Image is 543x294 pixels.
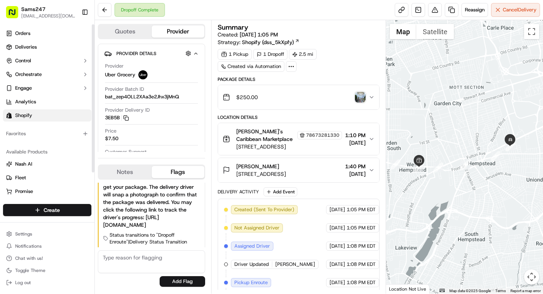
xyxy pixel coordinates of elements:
button: See all [118,97,138,106]
button: CancelDelivery [491,3,540,17]
img: Asif Zaman Khan [8,131,20,143]
button: Add Flag [160,276,205,287]
span: 1:10 PM [345,131,366,139]
div: 1 Pickup [218,49,252,60]
button: photo_proof_of_delivery image [355,92,366,103]
span: [PERSON_NAME] [275,261,315,268]
div: 7 [505,141,515,151]
span: Orders [15,30,30,37]
span: [STREET_ADDRESS] [236,170,286,178]
span: 1:08 PM EDT [347,261,376,268]
div: 💻 [64,171,70,177]
span: Pickup Enroute [234,279,268,286]
a: Shopify (dss_5kXpfy) [242,38,300,46]
button: [PERSON_NAME]'s Caribbean Marketplace78673281330[STREET_ADDRESS]1:10 PM[DATE] [218,123,379,155]
img: Andew Morris [8,111,20,123]
a: Terms (opens in new tab) [495,289,506,293]
div: 2.5 mi [289,49,317,60]
button: [EMAIL_ADDRESS][DOMAIN_NAME] [21,13,75,19]
button: Toggle fullscreen view [524,24,539,39]
span: Status transitions to "Dropoff Enroute" | Delivery Status Transition [110,232,200,245]
button: Provider [152,25,205,38]
span: Provider [105,63,124,70]
span: [DATE] [330,261,345,268]
a: Deliveries [3,41,91,53]
div: Delivery Activity [218,189,259,195]
span: Shopify [15,112,32,119]
span: Analytics [15,98,36,105]
span: Notifications [15,243,42,249]
div: 6 [491,151,501,161]
button: Add Event [264,187,297,196]
button: Chat with us! [3,253,91,264]
div: Past conversations [8,99,51,105]
span: Map data ©2025 Google [449,289,491,293]
button: Flags [152,166,205,178]
div: Strategy: [218,38,300,46]
span: 1:05 PM EDT [347,224,376,231]
button: Show satellite imagery [416,24,454,39]
button: Fleet [3,172,91,184]
span: Engage [15,85,32,92]
span: [DATE] [345,139,366,147]
span: Provider Batch ID [105,86,144,93]
h3: Summary [218,24,248,31]
div: 2 [391,160,400,169]
img: Google [388,284,413,294]
button: [PERSON_NAME][STREET_ADDRESS]1:40 PM[DATE] [218,158,379,182]
a: Powered byPylon [53,188,92,194]
a: Open this area in Google Maps (opens a new window) [388,284,413,294]
button: Control [3,55,91,67]
button: Notifications [3,241,91,251]
span: Not Assigned Driver [234,224,279,231]
div: Location Not Live [386,284,430,294]
span: $250.00 [236,93,258,101]
button: Sams247 [21,5,46,13]
div: Package Details [218,76,380,82]
span: [DATE] [330,224,345,231]
span: [STREET_ADDRESS] [236,143,342,150]
span: Pylon [75,188,92,194]
span: Control [15,57,31,64]
span: [PERSON_NAME] [24,118,61,124]
span: $7.50 [105,135,118,142]
img: 1736555255976-a54dd68f-1ca7-489b-9aae-adbdc363a1c4 [8,73,21,86]
a: Fleet [6,174,88,181]
span: [DATE] [67,138,83,144]
div: 5 [460,160,470,170]
span: Reassign [465,6,485,13]
a: 📗Knowledge Base [5,167,61,180]
span: [DATE] [330,206,345,213]
span: bat_zep4OLL2XAa3e2Jhx3jMnQ [105,93,179,100]
button: Toggle Theme [3,265,91,276]
button: Map camera controls [524,269,539,285]
span: Promise [15,188,33,195]
span: [PERSON_NAME] [236,163,279,170]
p: Welcome 👋 [8,30,138,43]
span: [DATE] [330,279,345,286]
a: Shopify [3,109,91,122]
span: [DATE] [67,118,83,124]
button: Log out [3,277,91,288]
span: [PERSON_NAME]'s Caribbean Marketplace [236,128,296,143]
span: API Documentation [72,170,122,177]
span: Create [44,206,60,214]
button: Settings [3,229,91,239]
div: Location Details [218,114,380,120]
a: Nash AI [6,161,88,168]
span: 78673281330 [306,132,339,138]
div: 3 [414,162,424,172]
div: Available Products [3,146,91,158]
button: Quotes [99,25,152,38]
img: Nash [8,8,23,23]
span: [DATE] [345,170,366,178]
span: Nash AI [15,161,32,168]
span: 1:08 PM EDT [347,279,376,286]
span: Toggle Theme [15,267,46,273]
img: Shopify logo [6,112,12,119]
a: 💻API Documentation [61,167,125,180]
span: Driver Updated [234,261,269,268]
button: Engage [3,82,91,94]
a: Created via Automation [218,61,284,72]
